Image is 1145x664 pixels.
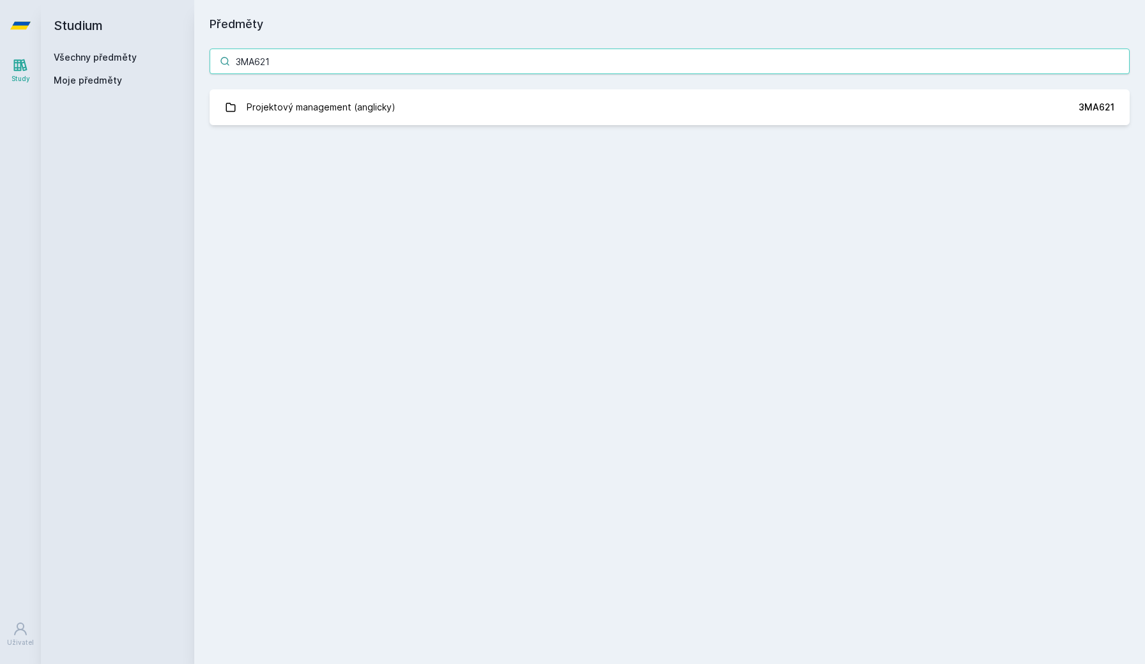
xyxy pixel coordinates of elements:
div: Study [12,74,30,84]
h1: Předměty [210,15,1130,33]
a: Projektový management (anglicky) 3MA621 [210,89,1130,125]
div: 3MA621 [1079,101,1114,114]
div: Projektový management (anglicky) [247,94,396,120]
a: Uživatel [3,615,38,654]
a: Study [3,51,38,90]
div: Uživatel [7,638,34,647]
a: Všechny předměty [54,52,137,63]
span: Moje předměty [54,74,122,87]
input: Název nebo ident předmětu… [210,49,1130,74]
